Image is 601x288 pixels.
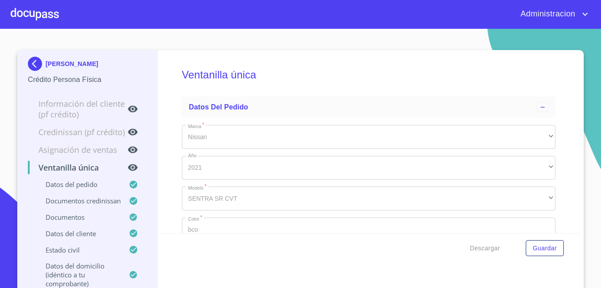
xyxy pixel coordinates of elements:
div: 2021 [182,156,555,180]
p: Ventanilla única [28,162,127,173]
p: Credinissan (PF crédito) [28,127,127,137]
p: Asignación de Ventas [28,144,127,155]
div: Datos del pedido [182,97,555,118]
p: Estado civil [28,245,129,254]
p: Documentos CrediNissan [28,196,129,205]
p: [PERSON_NAME] [46,60,98,67]
p: Datos del domicilio (idéntico a tu comprobante) [28,261,129,288]
button: account of current user [514,7,590,21]
p: Datos del pedido [28,180,129,189]
div: SENTRA SR CVT [182,187,555,210]
p: Datos del cliente [28,229,129,238]
h5: Ventanilla única [182,57,555,93]
img: Docupass spot blue [28,57,46,71]
span: Guardar [533,243,557,254]
p: Información del cliente (PF crédito) [28,98,127,120]
span: Datos del pedido [189,103,248,111]
span: Descargar [470,243,500,254]
p: Documentos [28,213,129,222]
div: [PERSON_NAME] [28,57,147,74]
div: Nissan [182,125,555,149]
span: Administracion [514,7,580,21]
p: Crédito Persona Física [28,74,147,85]
button: Descargar [466,240,504,257]
button: Guardar [526,240,564,257]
